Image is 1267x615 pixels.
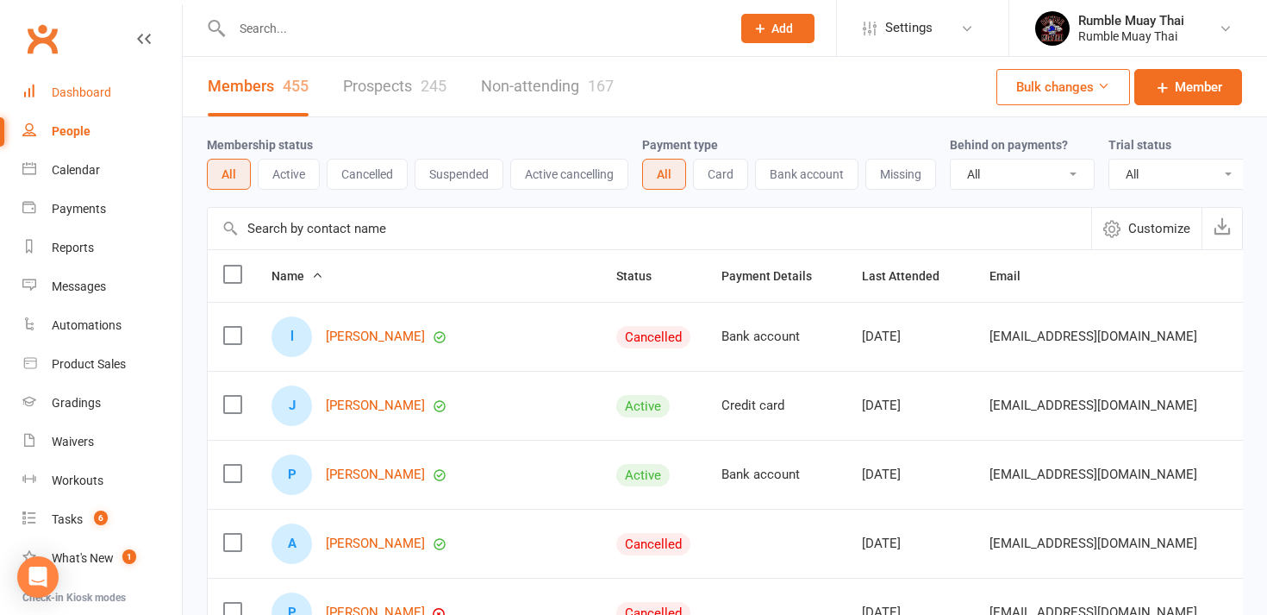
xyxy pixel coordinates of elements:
[271,317,312,357] div: luchas
[22,384,182,423] a: Gradings
[52,279,106,293] div: Messages
[721,398,831,413] div: Credit card
[52,396,101,410] div: Gradings
[1035,11,1070,46] img: thumb_image1688088946.png
[616,395,670,417] div: Active
[17,556,59,598] div: Open Intercom Messenger
[642,159,686,190] button: All
[721,468,831,482] div: Bank account
[616,326,690,348] div: Cancelled
[22,112,182,151] a: People
[862,468,958,482] div: [DATE]
[1128,218,1190,239] span: Customize
[1108,138,1171,152] label: Trial status
[616,266,671,286] button: Status
[22,461,182,500] a: Workouts
[22,345,182,384] a: Product Sales
[22,151,182,190] a: Calendar
[271,524,312,564] div: Angus
[52,512,83,526] div: Tasks
[1078,13,1184,28] div: Rumble Muay Thai
[721,266,831,286] button: Payment Details
[588,77,614,95] div: 167
[52,85,111,99] div: Dashboard
[862,269,958,283] span: Last Attended
[227,16,719,41] input: Search...
[481,57,614,116] a: Non-attending167
[421,77,446,95] div: 245
[52,474,103,487] div: Workouts
[326,329,425,344] a: [PERSON_NAME]
[22,190,182,229] a: Payments
[52,435,94,449] div: Waivers
[22,267,182,306] a: Messages
[616,464,670,486] div: Active
[885,9,933,47] span: Settings
[52,241,94,254] div: Reports
[52,163,100,177] div: Calendar
[862,266,958,286] button: Last Attended
[721,269,831,283] span: Payment Details
[326,468,425,482] a: [PERSON_NAME]
[642,138,718,152] label: Payment type
[327,159,408,190] button: Cancelled
[721,329,831,344] div: Bank account
[862,398,958,413] div: [DATE]
[52,357,126,371] div: Product Sales
[415,159,503,190] button: Suspended
[989,320,1197,353] span: [EMAIL_ADDRESS][DOMAIN_NAME]
[616,269,671,283] span: Status
[996,69,1130,105] button: Bulk changes
[271,266,323,286] button: Name
[22,423,182,461] a: Waivers
[862,329,958,344] div: [DATE]
[1091,208,1201,249] button: Customize
[343,57,446,116] a: Prospects245
[989,527,1197,560] span: [EMAIL_ADDRESS][DOMAIN_NAME]
[52,202,106,216] div: Payments
[1175,77,1222,97] span: Member
[22,229,182,267] a: Reports
[21,17,64,60] a: Clubworx
[94,511,108,525] span: 6
[755,159,858,190] button: Bank account
[207,138,313,152] label: Membership status
[989,269,1039,283] span: Email
[326,537,425,551] a: [PERSON_NAME]
[258,159,320,190] button: Active
[271,455,312,495] div: Peter
[52,551,114,565] div: What's New
[208,57,309,116] a: Members455
[865,159,936,190] button: Missing
[989,458,1197,491] span: [EMAIL_ADDRESS][DOMAIN_NAME]
[208,208,1091,249] input: Search by contact name
[207,159,251,190] button: All
[693,159,748,190] button: Card
[271,386,312,426] div: Jacob
[1078,28,1184,44] div: Rumble Muay Thai
[950,138,1068,152] label: Behind on payments?
[510,159,628,190] button: Active cancelling
[271,269,323,283] span: Name
[771,22,793,35] span: Add
[22,73,182,112] a: Dashboard
[989,266,1039,286] button: Email
[862,537,958,551] div: [DATE]
[22,500,182,539] a: Tasks 6
[741,14,814,43] button: Add
[283,77,309,95] div: 455
[616,533,690,555] div: Cancelled
[989,389,1197,422] span: [EMAIL_ADDRESS][DOMAIN_NAME]
[22,306,182,345] a: Automations
[326,398,425,413] a: [PERSON_NAME]
[122,549,136,564] span: 1
[52,124,90,138] div: People
[1134,69,1242,105] a: Member
[52,318,122,332] div: Automations
[22,539,182,578] a: What's New1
